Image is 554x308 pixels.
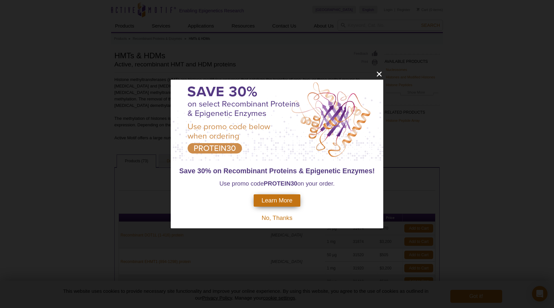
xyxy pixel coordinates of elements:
span: No, Thanks [261,214,292,221]
span: Learn More [261,197,292,204]
button: close [375,70,383,78]
strong: PROTEIN30 [264,180,297,187]
span: Use promo code on your order. [219,180,335,187]
span: Save 30% on Recombinant Proteins & Epigenetic Enzymes! [179,167,375,175]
